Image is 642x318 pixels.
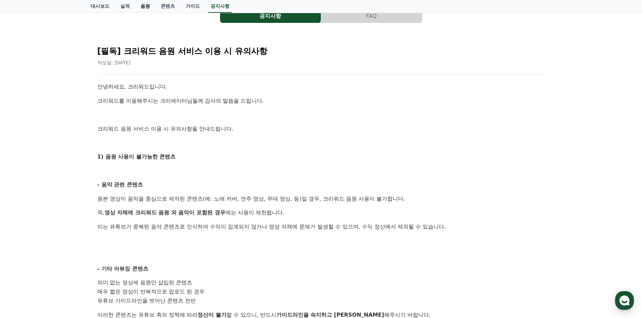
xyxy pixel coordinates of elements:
strong: - 기타 어뷰징 콘텐츠 [97,266,148,272]
button: FAQ [321,9,422,23]
span: 홈 [21,223,25,229]
p: 이는 유튜브가 중복된 음악 콘텐츠로 인식하여 수익이 집계되지 않거나 영상 자체에 문제가 발생할 수 있으며, 수익 정산에서 제외될 수 있습니다. [97,222,545,231]
strong: 정산이 불가 [197,312,226,318]
li: 유튜브 가이드라인을 벗어난 콘텐츠 전반 [97,296,545,306]
p: 즉, 에는 사용이 제한됩니다. [97,208,545,217]
a: 설정 [87,213,129,230]
p: 크리워드를 이용해주시는 크리에이터님들께 감사의 말씀을 드립니다. [97,97,545,105]
h2: [필독] 크리워드 음원 서비스 이용 시 유의사항 [97,46,545,57]
span: 설정 [104,223,112,229]
span: 작성일: [DATE] [97,60,131,65]
strong: - 음악 관련 콘텐츠 [97,181,143,188]
p: 크리워드 음원 서비스 이용 시 유의사항을 안내드립니다. [97,125,545,133]
strong: 1) 음원 사용이 불가능한 콘텐츠 [97,153,176,160]
p: 안녕하세요, 크리워드입니다. [97,82,545,91]
p: 원본 영상이 음악을 중심으로 제작된 콘텐츠(예: 노래 커버, 연주 영상, 무대 영상, 등)일 경우, 크리워드 음원 사용이 불가합니다. [97,195,545,203]
li: 매우 짧은 영상이 반복적으로 업로드 된 경우 [97,287,545,296]
a: 홈 [2,213,44,230]
button: 공지사항 [220,9,321,23]
a: 대화 [44,213,87,230]
span: 대화 [62,224,70,229]
li: 의미 없는 영상에 음원만 삽입된 콘텐츠 [97,278,545,287]
strong: 영상 자체에 크리워드 음원 외 음악이 포함된 경우 [104,209,225,216]
strong: 가이드라인을 숙지하고 [PERSON_NAME] [276,312,384,318]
